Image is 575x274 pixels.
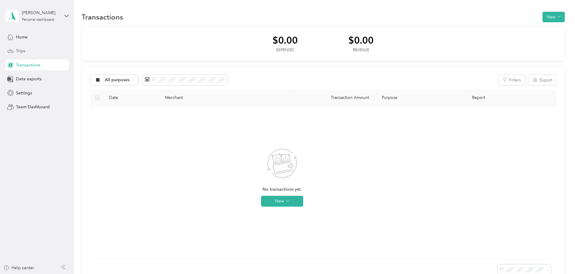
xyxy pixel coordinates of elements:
div: Personal dashboard [22,18,54,22]
div: $0.00 [272,35,298,45]
span: Transactions [16,62,40,68]
span: All purposes [105,78,130,82]
span: Data exports [16,76,42,82]
div: Expenses [272,48,298,53]
th: Date [104,90,160,106]
button: Filters [499,75,525,85]
div: [PERSON_NAME] [22,10,60,16]
h1: Transactions [82,14,123,20]
th: Report [467,90,556,106]
span: Home [16,34,28,40]
div: Revenue [348,48,374,53]
span: Trips [16,48,25,54]
span: Settings [16,90,32,96]
span: Team Dashboard [16,104,50,110]
span: No transactions yet. [263,186,302,193]
iframe: Everlance-gr Chat Button Frame [541,240,575,274]
span: Purpose [379,95,398,100]
button: New [261,196,303,207]
th: Merchant [160,90,294,106]
th: Transaction Amount [294,90,374,106]
button: Export [528,75,556,85]
button: Help center [3,265,34,271]
div: $0.00 [348,35,374,45]
button: New [542,12,565,22]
